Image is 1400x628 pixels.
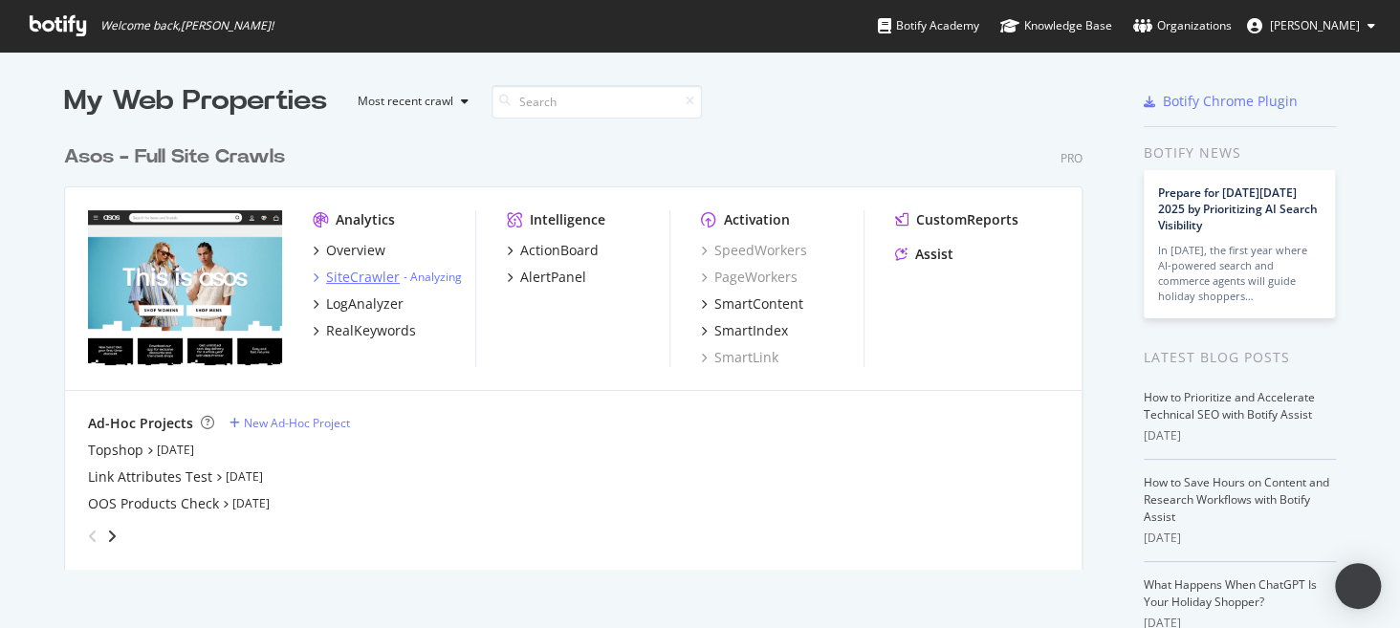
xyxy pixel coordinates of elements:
div: ActionBoard [520,241,599,260]
a: AlertPanel [507,268,586,287]
div: Activation [724,210,790,229]
div: Open Intercom Messenger [1335,563,1381,609]
a: SmartContent [701,294,803,314]
a: [DATE] [226,468,263,485]
div: Knowledge Base [1000,16,1112,35]
div: Latest Blog Posts [1144,447,1336,468]
a: Link Attributes Test [88,467,212,487]
div: Analytics [336,210,395,229]
input: Search [492,85,702,119]
a: [DATE] [157,442,194,458]
div: Intelligence [530,210,605,229]
div: Botify news [1144,142,1336,163]
a: How to Prioritize and Accelerate Technical SEO with Botify Assist [1144,489,1315,523]
a: Analyzing [410,269,462,285]
img: www.asos.com [88,210,282,365]
a: Topshop [88,441,143,460]
div: [DATE] [1144,528,1336,545]
div: Most recent crawl [358,96,453,107]
a: OOS Products Check [88,494,219,513]
div: My Web Properties [64,82,327,120]
div: angle-left [80,521,105,552]
a: Asos - Full Site Crawls [64,143,293,171]
div: RealKeywords [326,321,416,340]
a: Overview [313,241,385,260]
div: AlertPanel [520,268,586,287]
a: SmartIndex [701,321,788,340]
div: Ad-Hoc Projects [88,414,193,433]
a: SpeedWorkers [701,241,807,260]
a: How to Save Hours on Content and Research Workflows with Botify Assist [1144,574,1329,625]
div: CustomReports [916,210,1018,229]
div: LogAnalyzer [326,294,404,314]
span: Welcome back, [PERSON_NAME] ! [100,18,273,33]
a: New Ad-Hoc Project [230,415,350,431]
div: Organizations [1133,16,1232,35]
div: SmartContent [714,294,803,314]
a: Prepare for [DATE][DATE] 2025 by Prioritizing AI Search Visibility [1158,285,1318,334]
a: SmartLink [701,348,778,367]
a: SiteCrawler- Analyzing [313,268,462,287]
a: ActionBoard [507,241,599,260]
div: angle-right [105,527,119,546]
span: Richard Lawther [1270,17,1360,33]
div: Assist [915,245,953,264]
a: LogAnalyzer [313,294,404,314]
button: [PERSON_NAME] [1232,11,1390,41]
div: grid [64,120,1098,570]
img: Prepare for Black Friday 2025 by Prioritizing AI Search Visibility [1144,170,1335,271]
div: Asos - Full Site Crawls [64,143,285,171]
div: Botify Academy [878,16,979,35]
div: Botify Chrome Plugin [1163,92,1298,111]
a: [DATE] [232,495,270,511]
a: Botify Chrome Plugin [1144,92,1298,111]
div: In [DATE], the first year where AI-powered search and commerce agents will guide holiday shoppers… [1158,343,1321,404]
a: PageWorkers [701,268,798,287]
div: New Ad-Hoc Project [244,415,350,431]
a: CustomReports [895,210,1018,229]
div: Overview [326,241,385,260]
div: SiteCrawler [326,268,400,287]
div: Pro [1061,150,1083,166]
div: - [404,269,462,285]
a: Assist [895,245,953,264]
div: SmartIndex [714,321,788,340]
a: RealKeywords [313,321,416,340]
button: Most recent crawl [342,86,476,117]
